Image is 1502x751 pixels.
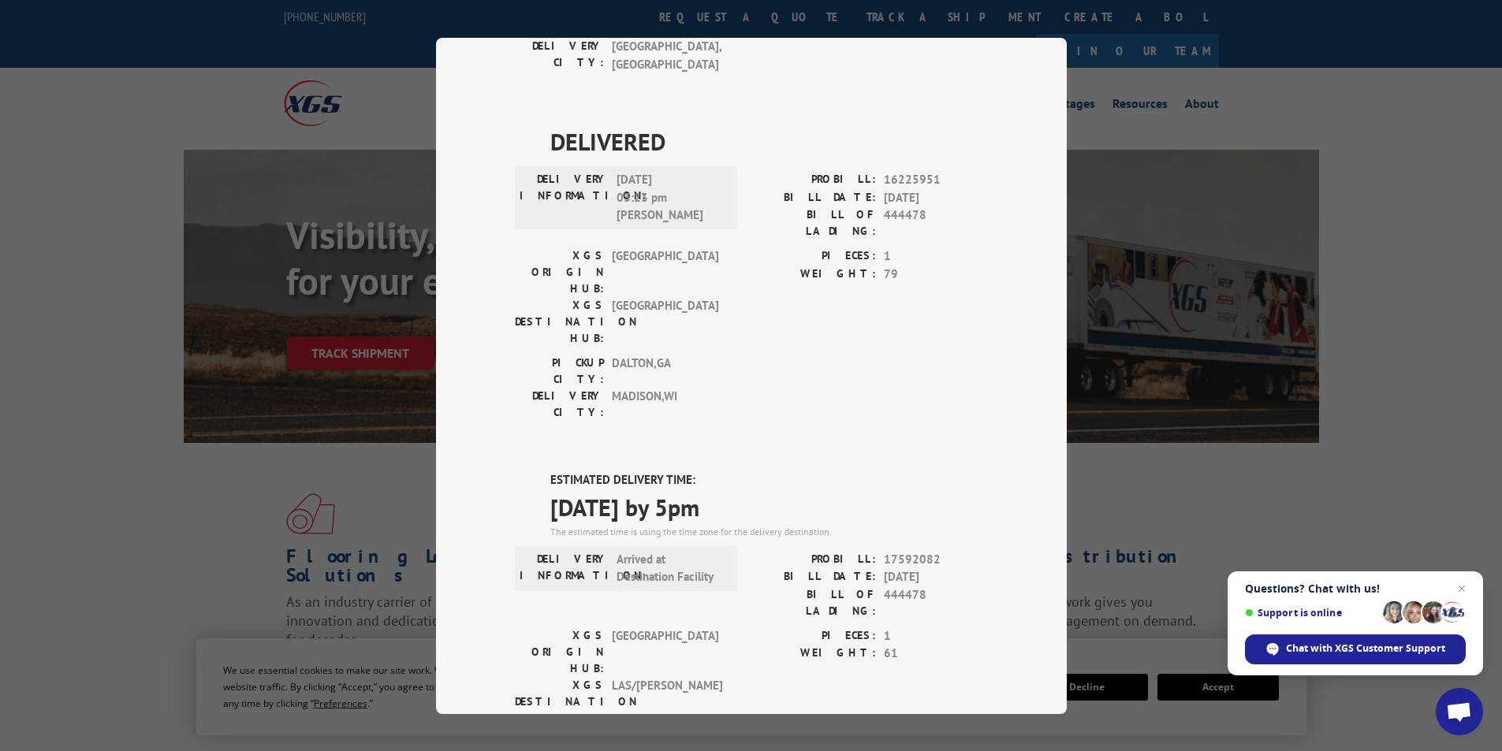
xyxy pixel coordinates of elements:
[515,676,604,726] label: XGS DESTINATION HUB:
[884,550,988,568] span: 17592082
[550,471,988,489] label: ESTIMATED DELIVERY TIME:
[612,388,718,421] span: MADISON , WI
[751,626,876,645] label: PIECES:
[515,388,604,421] label: DELIVERY CITY:
[751,171,876,189] label: PROBILL:
[1245,634,1466,664] div: Chat with XGS Customer Support
[612,247,718,297] span: [GEOGRAPHIC_DATA]
[1452,579,1471,598] span: Close chat
[515,38,604,73] label: DELIVERY CITY:
[515,355,604,388] label: PICKUP CITY:
[751,586,876,619] label: BILL OF LADING:
[884,645,988,663] span: 61
[884,568,988,586] span: [DATE]
[617,550,723,586] span: Arrived at Destination Facility
[884,265,988,283] span: 79
[1436,688,1483,735] div: Open chat
[612,676,718,726] span: LAS/[PERSON_NAME]
[751,550,876,568] label: PROBILL:
[884,247,988,266] span: 1
[612,297,718,347] span: [GEOGRAPHIC_DATA]
[1245,607,1377,619] span: Support is online
[884,171,988,189] span: 16225951
[884,188,988,206] span: [DATE]
[1245,582,1466,595] span: Questions? Chat with us!
[1286,641,1445,656] span: Chat with XGS Customer Support
[550,489,988,524] span: [DATE] by 5pm
[617,171,723,225] span: [DATE] 03:23 pm [PERSON_NAME]
[612,355,718,388] span: DALTON , GA
[550,124,988,159] span: DELIVERED
[612,38,718,73] span: [GEOGRAPHIC_DATA] , [GEOGRAPHIC_DATA]
[884,206,988,240] span: 444478
[751,188,876,206] label: BILL DATE:
[515,626,604,676] label: XGS ORIGIN HUB:
[520,550,609,586] label: DELIVERY INFORMATION:
[751,645,876,663] label: WEIGHT:
[515,297,604,347] label: XGS DESTINATION HUB:
[612,626,718,676] span: [GEOGRAPHIC_DATA]
[884,586,988,619] span: 444478
[751,265,876,283] label: WEIGHT:
[550,524,988,538] div: The estimated time is using the time zone for the delivery destination.
[520,171,609,225] label: DELIVERY INFORMATION:
[884,626,988,645] span: 1
[515,247,604,297] label: XGS ORIGIN HUB:
[751,568,876,586] label: BILL DATE:
[751,206,876,240] label: BILL OF LADING:
[751,247,876,266] label: PIECES:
